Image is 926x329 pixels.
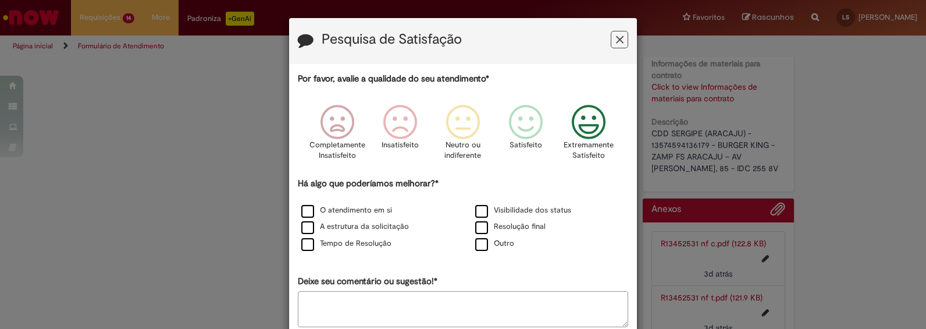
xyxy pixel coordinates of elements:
[322,32,462,47] label: Pesquisa de Satisfação
[301,205,392,216] label: O atendimento em si
[442,140,484,161] p: Neutro ou indiferente
[371,96,430,176] div: Insatisfeito
[309,140,365,161] p: Completamente Insatisfeito
[475,221,546,232] label: Resolução final
[559,96,618,176] div: Extremamente Satisfeito
[510,140,542,151] p: Satisfeito
[475,205,571,216] label: Visibilidade dos status
[301,238,391,249] label: Tempo de Resolução
[475,238,514,249] label: Outro
[298,73,489,85] label: Por favor, avalie a qualidade do seu atendimento*
[298,275,437,288] label: Deixe seu comentário ou sugestão!*
[301,221,409,232] label: A estrutura da solicitação
[307,96,366,176] div: Completamente Insatisfeito
[496,96,555,176] div: Satisfeito
[564,140,614,161] p: Extremamente Satisfeito
[298,178,628,253] div: Há algo que poderíamos melhorar?*
[382,140,419,151] p: Insatisfeito
[433,96,493,176] div: Neutro ou indiferente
